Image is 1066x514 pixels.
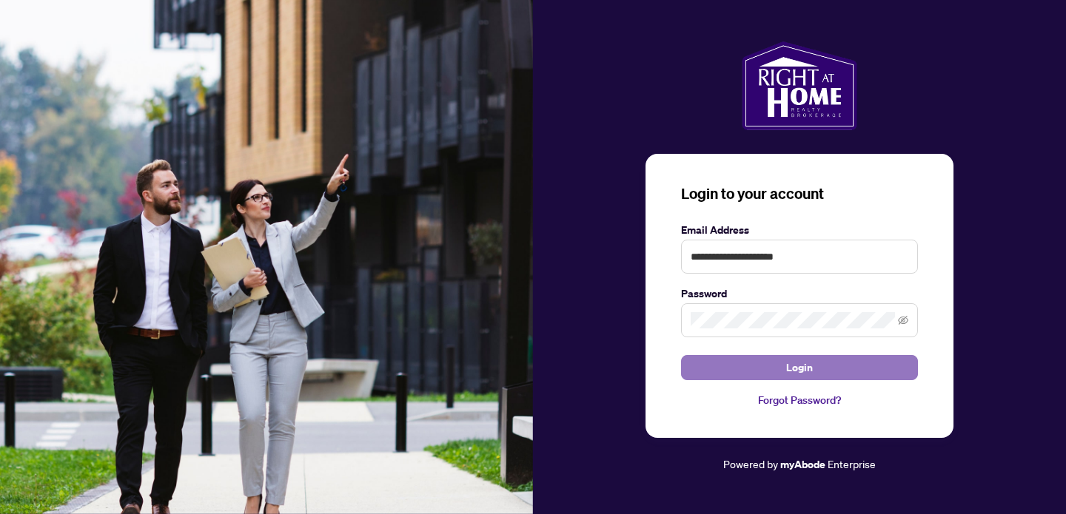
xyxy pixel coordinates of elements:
[681,392,918,408] a: Forgot Password?
[786,356,813,379] span: Login
[681,285,918,302] label: Password
[780,456,825,473] a: myAbode
[898,315,908,325] span: eye-invisible
[828,457,876,470] span: Enterprise
[742,41,857,130] img: ma-logo
[681,355,918,380] button: Login
[681,222,918,238] label: Email Address
[723,457,778,470] span: Powered by
[681,183,918,204] h3: Login to your account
